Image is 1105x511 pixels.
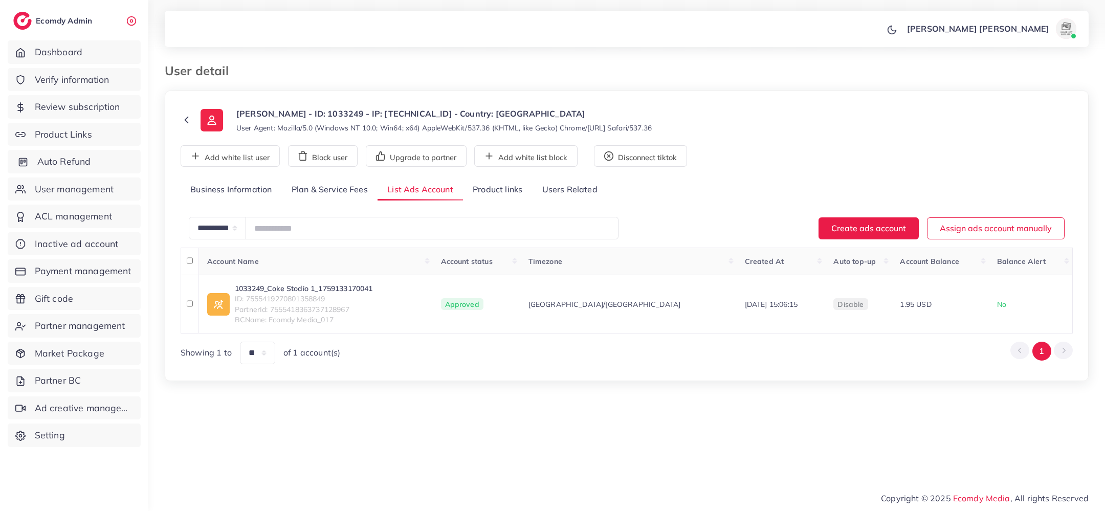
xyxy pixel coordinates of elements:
span: Ad creative management [35,402,133,415]
h2: Ecomdy Admin [36,16,95,26]
span: User management [35,183,114,196]
span: Setting [35,429,65,442]
span: Review subscription [35,100,120,114]
a: User management [8,177,141,201]
ul: Pagination [1010,342,1073,361]
a: Payment management [8,259,141,283]
span: Dashboard [35,46,82,59]
span: Partner management [35,319,125,332]
a: Review subscription [8,95,141,119]
a: Market Package [8,342,141,365]
a: ACL management [8,205,141,228]
a: Dashboard [8,40,141,64]
a: Product Links [8,123,141,146]
p: [PERSON_NAME] [PERSON_NAME] [907,23,1049,35]
span: Verify information [35,73,109,86]
span: Partner BC [35,374,81,387]
img: logo [13,12,32,30]
span: Auto Refund [37,155,91,168]
a: Partner management [8,314,141,338]
a: Gift code [8,287,141,310]
span: ACL management [35,210,112,223]
a: Ad creative management [8,396,141,420]
a: Auto Refund [8,150,141,173]
span: Gift code [35,292,73,305]
button: Go to page 1 [1032,342,1051,361]
img: avatar [1056,18,1076,39]
a: logoEcomdy Admin [13,12,95,30]
span: Market Package [35,347,104,360]
span: Product Links [35,128,92,141]
span: Payment management [35,264,131,278]
a: Partner BC [8,369,141,392]
a: Verify information [8,68,141,92]
a: Setting [8,424,141,447]
span: Inactive ad account [35,237,119,251]
a: Inactive ad account [8,232,141,256]
a: [PERSON_NAME] [PERSON_NAME]avatar [901,18,1080,39]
